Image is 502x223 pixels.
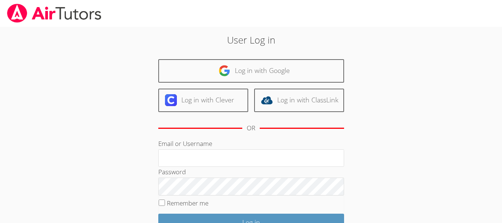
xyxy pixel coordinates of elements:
img: classlink-logo-d6bb404cc1216ec64c9a2012d9dc4662098be43eaf13dc465df04b49fa7ab582.svg [261,94,273,106]
img: google-logo-50288ca7cdecda66e5e0955fdab243c47b7ad437acaf1139b6f446037453330a.svg [218,65,230,77]
a: Log in with Google [158,59,344,83]
h2: User Log in [116,33,387,47]
a: Log in with ClassLink [254,89,344,112]
a: Log in with Clever [158,89,248,112]
img: airtutors_banner-c4298cdbf04f3fff15de1276eac7730deb9818008684d7c2e4769d2f7ddbe033.png [6,4,102,23]
label: Password [158,168,186,176]
img: clever-logo-6eab21bc6e7a338710f1a6ff85c0baf02591cd810cc4098c63d3a4b26e2feb20.svg [165,94,177,106]
label: Email or Username [158,139,212,148]
label: Remember me [167,199,208,207]
div: OR [247,123,255,134]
